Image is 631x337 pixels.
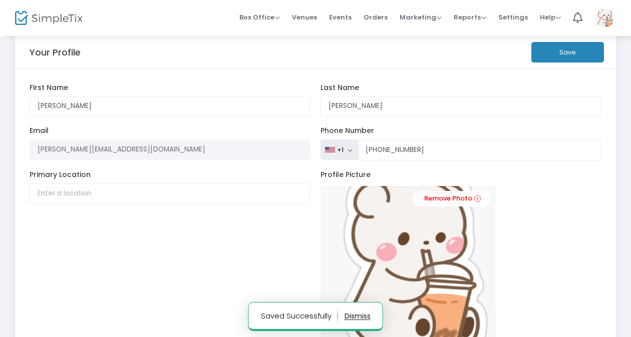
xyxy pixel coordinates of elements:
button: +1 [321,139,359,160]
input: First Name [30,96,311,116]
span: Reports [454,12,486,22]
label: First Name [30,83,311,92]
span: Marketing [400,12,442,22]
button: dismiss [345,308,371,324]
label: Email [30,126,311,135]
a: Remove Photo [412,191,491,206]
p: Saved Successfully [261,308,338,324]
div: +1 [337,146,344,154]
span: Box Office [239,12,280,22]
span: Events [329,4,352,30]
span: Orders [364,4,388,30]
input: Enter a location [30,183,311,204]
button: Save [531,42,604,62]
label: Primary Location [30,170,311,179]
span: Profile Picture [321,169,371,179]
label: Last Name [321,83,602,92]
input: Last Name [321,96,602,116]
input: Phone Number [359,139,601,160]
span: Settings [498,4,528,30]
label: Phone Number [321,126,602,135]
h5: Your Profile [30,47,81,58]
span: Venues [292,4,317,30]
span: Help [540,12,561,22]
